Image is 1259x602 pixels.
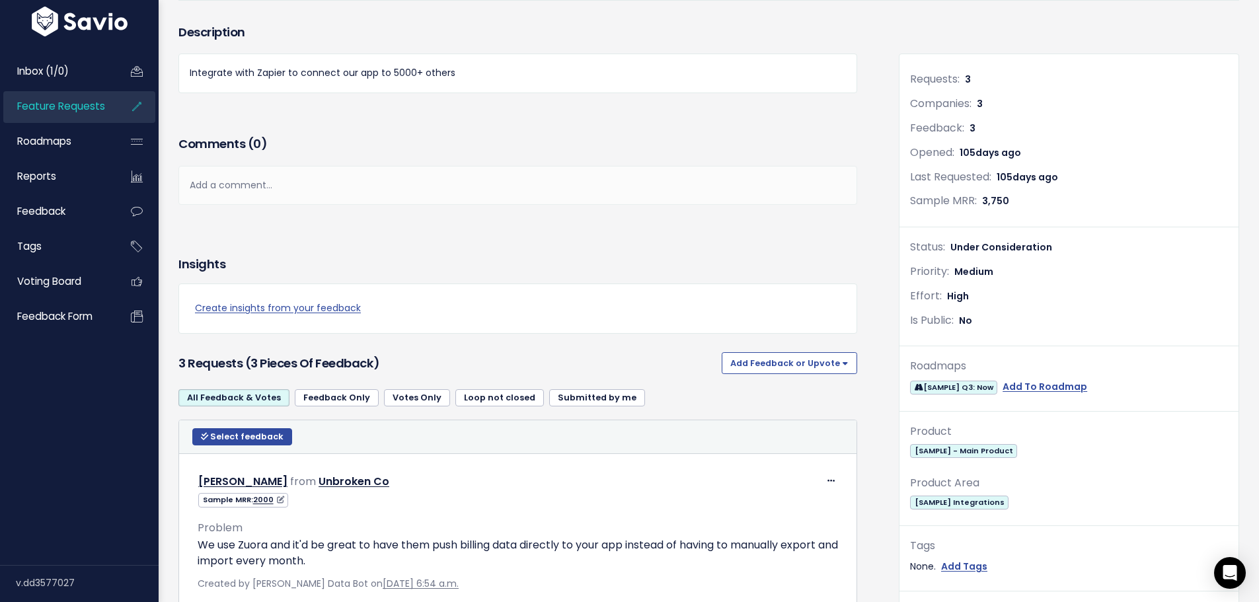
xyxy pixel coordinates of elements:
[910,145,954,160] span: Opened:
[290,474,316,489] span: from
[383,577,459,590] a: [DATE] 6:54 a.m.
[3,161,110,192] a: Reports
[3,126,110,157] a: Roadmaps
[198,493,288,507] span: Sample MRR:
[319,474,389,489] a: Unbroken Co
[16,566,159,600] div: v.dd3577027
[910,496,1009,509] span: [SAMPLE] Integrations
[1012,170,1058,184] span: days ago
[1003,379,1087,395] a: Add To Roadmap
[947,289,969,303] span: High
[910,422,1228,441] div: Product
[910,239,945,254] span: Status:
[950,241,1052,254] span: Under Consideration
[17,169,56,183] span: Reports
[17,204,65,218] span: Feedback
[910,379,997,395] a: [SAMPLE] Q3: Now
[910,169,991,184] span: Last Requested:
[178,255,225,274] h3: Insights
[178,23,857,42] h3: Description
[975,146,1021,159] span: days ago
[195,300,841,317] a: Create insights from your feedback
[3,231,110,262] a: Tags
[178,166,857,205] div: Add a comment...
[17,274,81,288] span: Voting Board
[982,194,1009,207] span: 3,750
[910,444,1017,458] span: [SAMPLE] - Main Product
[3,91,110,122] a: Feature Requests
[910,71,960,87] span: Requests:
[295,389,379,406] a: Feedback Only
[910,288,942,303] span: Effort:
[997,170,1058,184] span: 105
[910,264,949,279] span: Priority:
[384,389,450,406] a: Votes Only
[253,494,284,505] a: 2000
[17,99,105,113] span: Feature Requests
[910,381,997,395] span: [SAMPLE] Q3: Now
[178,135,857,153] h3: Comments ( )
[455,389,544,406] a: Loop not closed
[910,537,1228,556] div: Tags
[198,520,243,535] span: Problem
[910,96,972,111] span: Companies:
[722,352,857,373] button: Add Feedback or Upvote
[210,431,284,442] span: Select feedback
[910,357,1228,376] div: Roadmaps
[977,97,983,110] span: 3
[910,120,964,135] span: Feedback:
[910,313,954,328] span: Is Public:
[965,73,971,86] span: 3
[28,7,131,36] img: logo-white.9d6f32f41409.svg
[3,266,110,297] a: Voting Board
[3,196,110,227] a: Feedback
[910,193,977,208] span: Sample MRR:
[941,558,987,575] a: Add Tags
[954,265,993,278] span: Medium
[549,389,645,406] a: Submitted by me
[3,56,110,87] a: Inbox (1/0)
[17,309,93,323] span: Feedback form
[190,65,846,81] p: Integrate with Zapier to connect our app to 5000+ others
[910,558,1228,575] div: None.
[910,474,1228,493] div: Product Area
[1214,557,1246,589] div: Open Intercom Messenger
[17,64,69,78] span: Inbox (1/0)
[198,577,459,590] span: Created by [PERSON_NAME] Data Bot on
[192,428,292,445] button: Select feedback
[198,474,287,489] a: [PERSON_NAME]
[178,354,716,373] h3: 3 Requests (3 pieces of Feedback)
[253,135,261,152] span: 0
[198,537,838,569] p: We use Zuora and it'd be great to have them push billing data directly to your app instead of hav...
[17,239,42,253] span: Tags
[178,389,289,406] a: All Feedback & Votes
[3,301,110,332] a: Feedback form
[17,134,71,148] span: Roadmaps
[970,122,975,135] span: 3
[959,314,972,327] span: No
[960,146,1021,159] span: 105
